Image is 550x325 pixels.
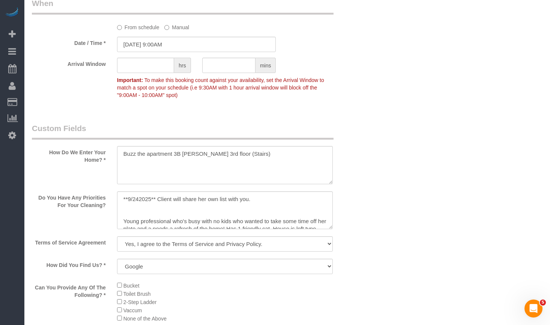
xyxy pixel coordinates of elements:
span: mins [255,58,276,73]
span: hrs [174,58,191,73]
label: From schedule [117,21,159,31]
span: 5 [540,300,546,306]
span: Bucket [123,283,140,289]
span: 2-Step Ladder [123,299,157,305]
img: Automaid Logo [5,7,20,18]
label: Date / Time * [26,37,111,47]
label: How Do We Enter Your Home? * [26,146,111,164]
span: To make this booking count against your availability, set the Arrival Window to match a spot on y... [117,77,324,98]
label: Arrival Window [26,58,111,68]
span: None of the Above [123,316,167,322]
label: Do You Have Any Priorities For Your Cleaning? [26,191,111,209]
legend: Custom Fields [32,123,334,140]
label: Manual [164,21,189,31]
label: Terms of Service Agreement [26,236,111,246]
input: MM/DD/YYYY HH:MM [117,37,276,52]
label: Can You Provide Any Of The Following? * [26,281,111,299]
label: How Did You Find Us? * [26,259,111,269]
span: Toilet Brush [123,291,150,297]
input: Manual [164,25,169,30]
span: Vaccum [123,307,142,313]
input: From schedule [117,25,122,30]
iframe: Intercom live chat [524,300,542,318]
strong: Important: [117,77,143,83]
